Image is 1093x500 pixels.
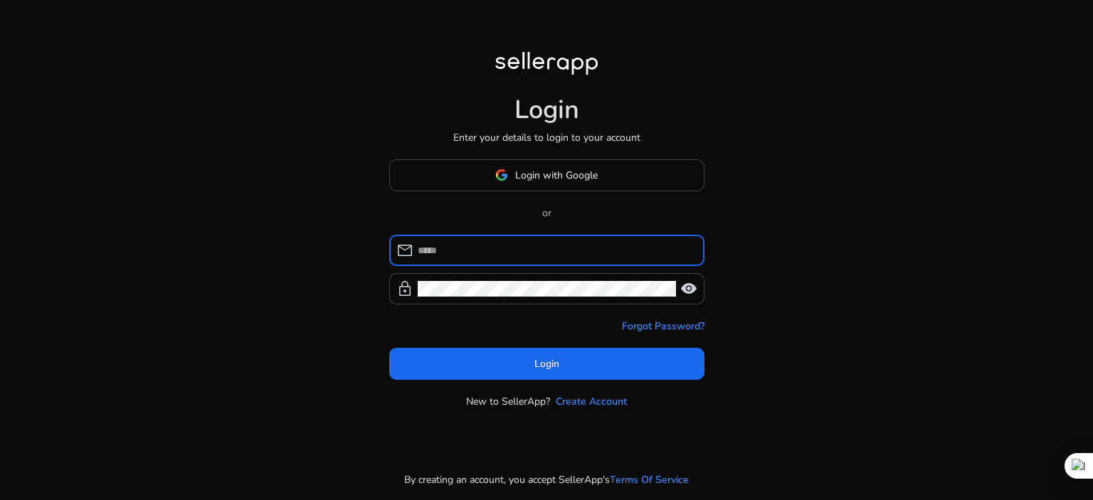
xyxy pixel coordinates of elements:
span: mail [396,242,413,259]
a: Terms Of Service [610,472,689,487]
h1: Login [514,95,579,125]
a: Forgot Password? [622,319,704,334]
p: or [389,206,704,220]
button: Login [389,348,704,380]
span: visibility [680,280,697,297]
span: lock [396,280,413,297]
button: Login with Google [389,159,704,191]
span: Login [534,356,559,371]
a: Create Account [556,394,627,409]
p: Enter your details to login to your account [453,130,640,145]
p: New to SellerApp? [466,394,550,409]
img: google-logo.svg [495,169,508,181]
span: Login with Google [515,168,598,183]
